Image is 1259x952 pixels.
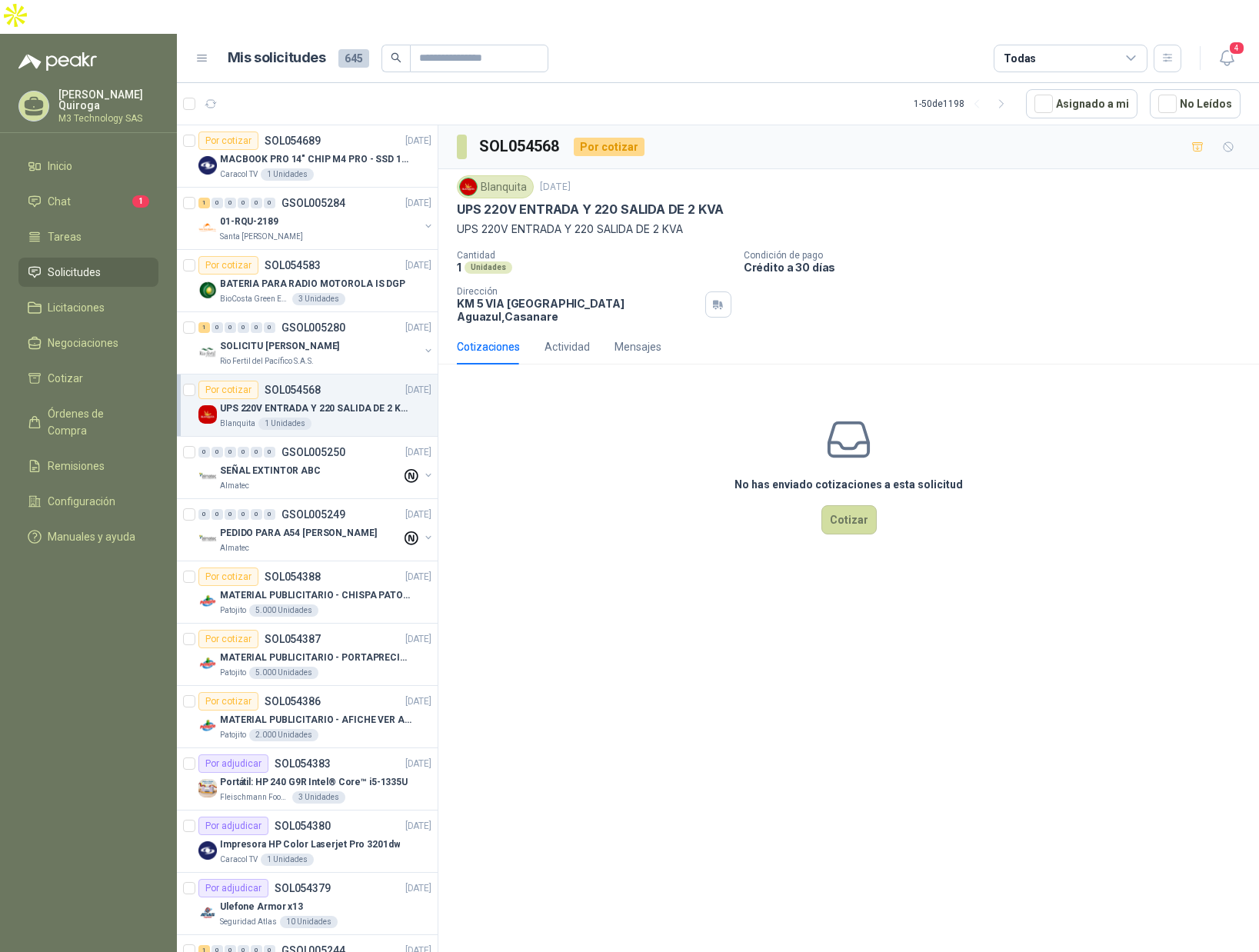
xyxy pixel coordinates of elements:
p: GSOL005249 [281,509,345,520]
div: 0 [264,322,275,333]
p: GSOL005250 [281,447,345,458]
img: Company Logo [198,841,217,860]
p: GSOL005280 [281,322,345,333]
div: 0 [238,322,249,333]
div: 3 Unidades [292,293,345,305]
img: Company Logo [198,468,217,486]
img: Company Logo [198,281,217,299]
p: MATERIAL PUBLICITARIO - AFICHE VER ADJUNTO [220,713,411,727]
button: Cotizar [821,505,877,534]
span: search [391,52,401,63]
div: Por cotizar [198,381,258,399]
p: SOL054689 [265,135,321,146]
button: No Leídos [1150,89,1241,118]
span: Órdenes de Compra [48,405,144,439]
p: BATERIA PARA RADIO MOTOROLA IS DGP [220,277,405,291]
button: 4 [1213,45,1241,72]
div: 0 [211,198,223,208]
p: Patojito [220,604,246,617]
p: [DATE] [405,508,431,522]
span: Remisiones [48,458,105,474]
div: Por cotizar [574,138,644,156]
a: Manuales y ayuda [18,522,158,551]
p: PEDIDO PARA A54 [PERSON_NAME] [220,526,377,541]
p: Almatec [220,542,249,554]
h3: No has enviado cotizaciones a esta solicitud [734,476,963,493]
p: [DATE] [405,258,431,273]
a: Por cotizarSOL054388[DATE] Company LogoMATERIAL PUBLICITARIO - CHISPA PATOJITO VER ADJUNTOPatojit... [177,561,438,624]
p: BioCosta Green Energy S.A.S [220,293,289,305]
div: 0 [225,198,236,208]
p: Rio Fertil del Pacífico S.A.S. [220,355,314,368]
span: Manuales y ayuda [48,528,135,545]
p: Caracol TV [220,854,258,866]
div: 0 [198,509,210,520]
img: Company Logo [198,218,217,237]
div: 5.000 Unidades [249,667,318,679]
div: 0 [225,447,236,458]
div: 1 Unidades [261,854,314,866]
span: 645 [338,49,369,68]
a: 1 0 0 0 0 0 GSOL005284[DATE] Company Logo01-RQU-2189Santa [PERSON_NAME] [198,194,435,243]
div: Todas [1004,50,1036,67]
a: 0 0 0 0 0 0 GSOL005249[DATE] Company LogoPEDIDO PARA A54 [PERSON_NAME]Almatec [198,505,435,554]
div: 0 [251,198,262,208]
p: MATERIAL PUBLICITARIO - CHISPA PATOJITO VER ADJUNTO [220,588,411,603]
p: SOL054568 [265,384,321,395]
p: [DATE] [405,196,431,211]
div: Mensajes [615,338,661,355]
p: [DATE] [405,445,431,460]
p: SOLICITU [PERSON_NAME] [220,339,339,354]
p: [DATE] [405,570,431,584]
p: UPS 220V ENTRADA Y 220 SALIDA DE 2 KVA [457,221,1241,238]
p: Fleischmann Foods S.A. [220,791,289,804]
div: 1 [198,198,210,208]
div: 0 [198,447,210,458]
div: 0 [238,198,249,208]
div: Unidades [465,261,512,274]
a: Negociaciones [18,328,158,358]
p: SOL054388 [265,571,321,582]
span: Chat [48,193,71,210]
a: Por cotizarSOL054583[DATE] Company LogoBATERIA PARA RADIO MOTOROLA IS DGPBioCosta Green Energy S.... [177,250,438,312]
p: Patojito [220,667,246,679]
p: [DATE] [405,694,431,709]
a: Cotizar [18,364,158,393]
p: Portátil: HP 240 G9R Intel® Core™ i5-1335U [220,775,408,790]
p: Crédito a 30 días [744,261,1253,274]
span: Cotizar [48,370,83,387]
p: SOL054387 [265,634,321,644]
a: Por cotizarSOL054568[DATE] Company LogoUPS 220V ENTRADA Y 220 SALIDA DE 2 KVABlanquita1 Unidades [177,374,438,437]
div: 0 [264,509,275,520]
div: 1 Unidades [261,168,314,181]
p: [DATE] [405,383,431,398]
img: Company Logo [198,904,217,922]
p: [DATE] [405,134,431,148]
p: SOL054583 [265,260,321,271]
div: Actividad [545,338,590,355]
p: Almatec [220,480,249,492]
span: Configuración [48,493,115,510]
a: Por cotizarSOL054386[DATE] Company LogoMATERIAL PUBLICITARIO - AFICHE VER ADJUNTOPatojito2.000 Un... [177,686,438,748]
div: 0 [211,322,223,333]
div: 0 [251,322,262,333]
button: Asignado a mi [1026,89,1137,118]
a: Chat1 [18,187,158,216]
span: Tareas [48,228,82,245]
a: Órdenes de Compra [18,399,158,445]
p: MATERIAL PUBLICITARIO - PORTAPRECIOS VER ADJUNTO [220,651,411,665]
p: SOL054379 [275,883,331,894]
a: 1 0 0 0 0 0 GSOL005280[DATE] Company LogoSOLICITU [PERSON_NAME]Rio Fertil del Pacífico S.A.S. [198,318,435,368]
a: Licitaciones [18,293,158,322]
img: Company Logo [198,405,217,424]
p: MACBOOK PRO 14" CHIP M4 PRO - SSD 1TB RAM 24GB [220,152,411,167]
a: Tareas [18,222,158,251]
div: 0 [238,447,249,458]
p: Cantidad [457,250,731,261]
div: 0 [211,509,223,520]
p: Seguridad Atlas [220,916,277,928]
p: Impresora HP Color Laserjet Pro 3201dw [220,837,400,852]
div: Cotizaciones [457,338,520,355]
p: [DATE] [540,180,571,195]
p: [DATE] [405,632,431,647]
